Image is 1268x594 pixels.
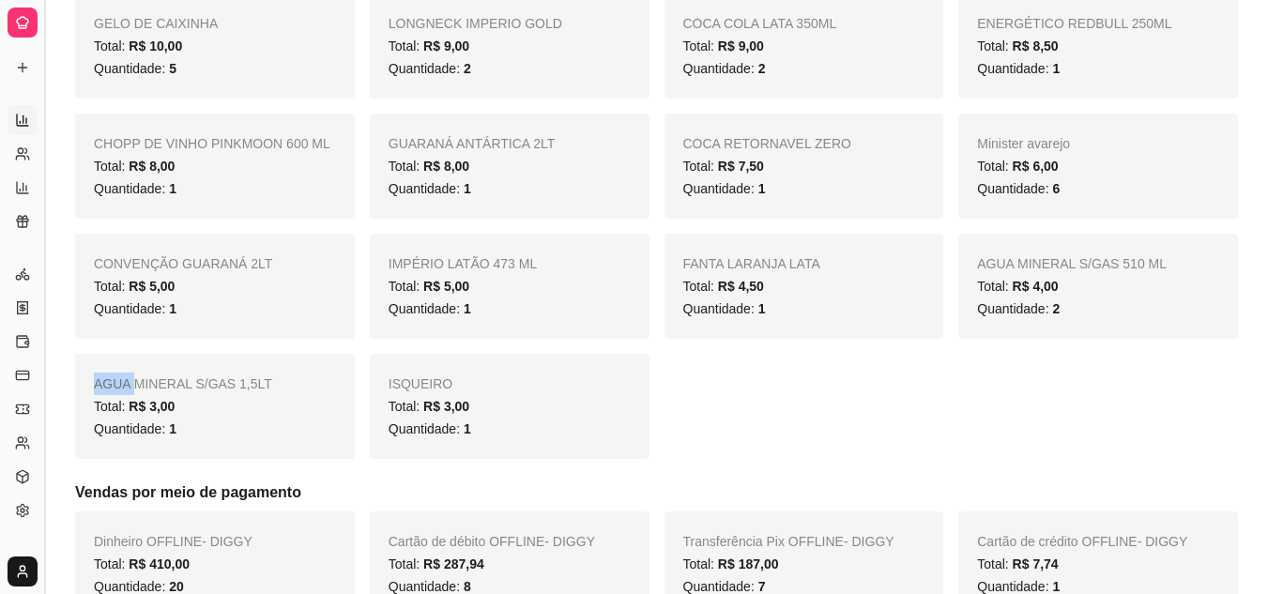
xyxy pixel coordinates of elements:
span: Total: [977,38,1058,53]
span: R$ 8,00 [129,159,175,174]
span: Transferência Pix OFFLINE - DIGGY [683,534,894,549]
span: Quantidade: [389,61,471,76]
span: R$ 5,00 [423,279,469,294]
span: R$ 7,50 [718,159,764,174]
span: 1 [464,181,471,196]
span: Total: [977,279,1058,294]
span: R$ 9,00 [423,38,469,53]
span: CONVENÇÃO GUARANÁ 2LT [94,256,272,271]
span: Total: [94,556,190,571]
span: Quantidade: [94,181,176,196]
span: R$ 5,00 [129,279,175,294]
span: Quantidade: [94,301,176,316]
span: R$ 4,00 [1013,279,1059,294]
span: Quantidade: [389,301,471,316]
span: COCA COLA LATA 350ML [683,16,837,31]
span: Quantidade: [389,579,471,594]
span: Total: [94,279,175,294]
span: R$ 7,74 [1013,556,1059,571]
span: Total: [389,556,484,571]
span: Quantidade: [977,61,1060,76]
h5: Vendas por meio de pagamento [75,481,1238,504]
span: Total: [683,159,764,174]
span: 1 [169,421,176,436]
span: 2 [464,61,471,76]
span: Quantidade: [683,579,766,594]
span: IMPÉRIO LATÃO 473 ML [389,256,537,271]
span: 1 [169,301,176,316]
span: Total: [389,399,469,414]
span: R$ 8,00 [423,159,469,174]
span: AGUA MINERAL S/GAS 1,5LT [94,376,272,391]
span: 1 [464,301,471,316]
span: Total: [683,279,764,294]
span: Total: [389,279,469,294]
span: Quantidade: [977,181,1060,196]
span: 1 [758,181,766,196]
span: 1 [464,421,471,436]
span: GUARANÁ ANTÁRTICA 2LT [389,136,556,151]
span: 7 [758,579,766,594]
span: 5 [169,61,176,76]
span: R$ 3,00 [129,399,175,414]
span: LONGNECK IMPERIO GOLD [389,16,562,31]
span: Cartão de crédito OFFLINE - DIGGY [977,534,1187,549]
span: 2 [758,61,766,76]
span: Cartão de débito OFFLINE - DIGGY [389,534,595,549]
span: COCA RETORNAVEL ZERO [683,136,851,151]
span: 1 [758,301,766,316]
span: R$ 4,50 [718,279,764,294]
span: GELO DE CAIXINHA [94,16,218,31]
span: Total: [389,38,469,53]
span: 1 [1052,579,1060,594]
span: 20 [169,579,184,594]
span: R$ 6,00 [1013,159,1059,174]
span: Total: [683,38,764,53]
span: ENERGÉTICO REDBULL 250ML [977,16,1171,31]
span: Total: [683,556,779,571]
span: R$ 187,00 [718,556,779,571]
span: Quantidade: [94,61,176,76]
span: R$ 287,94 [423,556,484,571]
span: Total: [94,399,175,414]
span: R$ 9,00 [718,38,764,53]
span: R$ 3,00 [423,399,469,414]
span: Quantidade: [977,301,1060,316]
span: R$ 410,00 [129,556,190,571]
span: Dinheiro OFFLINE - DIGGY [94,534,252,549]
span: Quantidade: [389,181,471,196]
span: Quantidade: [977,579,1060,594]
span: Total: [977,556,1058,571]
span: Quantidade: [94,579,184,594]
span: R$ 8,50 [1013,38,1059,53]
span: Quantidade: [683,61,766,76]
span: Quantidade: [683,301,766,316]
span: ISQUEIRO [389,376,452,391]
span: 2 [1052,301,1060,316]
span: Total: [389,159,469,174]
span: R$ 10,00 [129,38,182,53]
span: Total: [94,159,175,174]
span: 1 [1052,61,1060,76]
span: Quantidade: [389,421,471,436]
span: 8 [464,579,471,594]
span: Quantidade: [683,181,766,196]
span: CHOPP DE VINHO PINKMOON 600 ML [94,136,330,151]
span: Minister avarejo [977,136,1070,151]
span: 6 [1052,181,1060,196]
span: Quantidade: [94,421,176,436]
span: AGUA MINERAL S/GAS 510 ML [977,256,1167,271]
span: FANTA LARANJA LATA [683,256,820,271]
span: Total: [94,38,182,53]
span: 1 [169,181,176,196]
span: Total: [977,159,1058,174]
